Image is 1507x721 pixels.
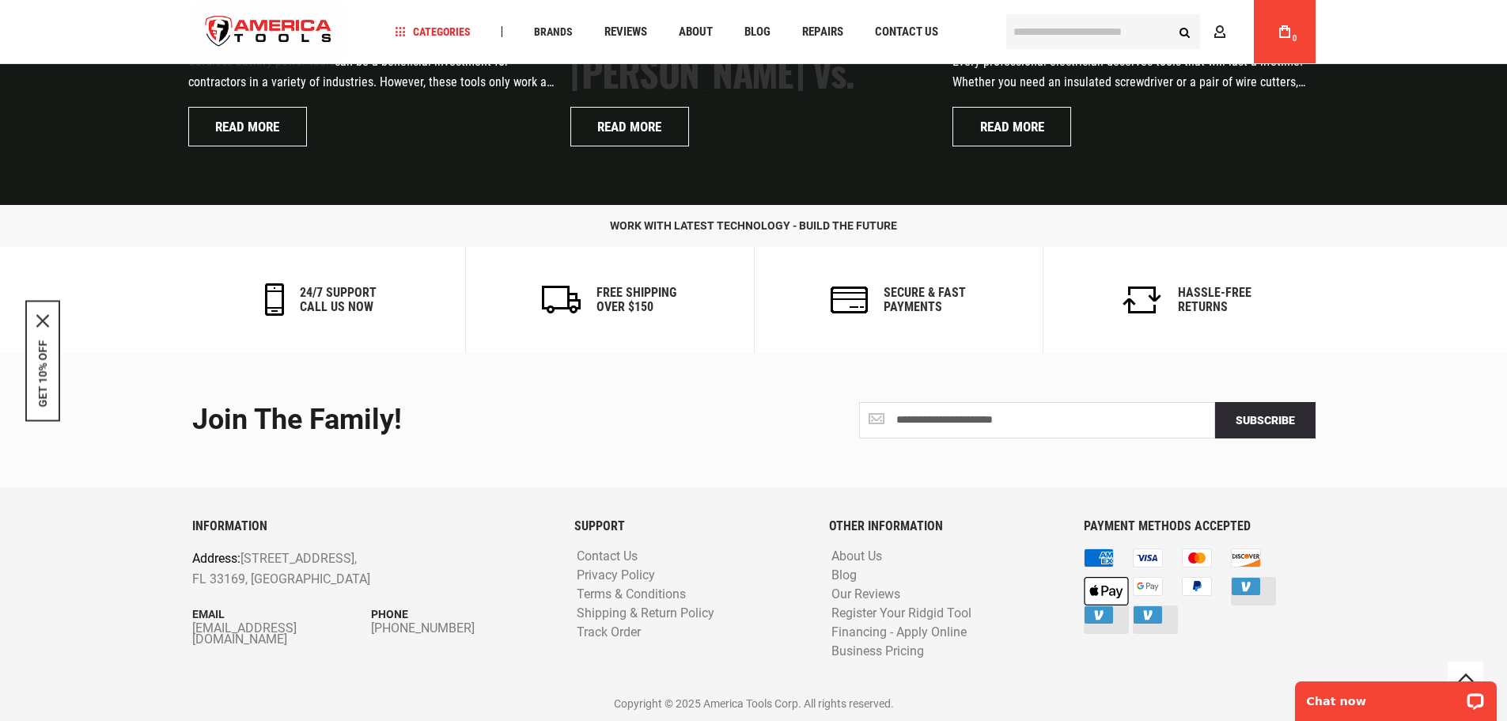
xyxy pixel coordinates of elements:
a: Contact Us [573,549,642,564]
h6: Free Shipping Over $150 [596,286,676,313]
p: Every professional electrician deserves tools that will last a lifetime. Whether you need an insu... [952,51,1319,92]
span: Repairs [802,26,843,38]
span: About [679,26,713,38]
a: Financing - Apply Online [827,625,971,640]
a: Blog [737,21,778,43]
h6: OTHER INFORMATION [829,519,1060,533]
a: Terms & Conditions [573,587,690,602]
button: Subscribe [1215,402,1316,438]
a: Reviews [597,21,654,43]
span: Contact Us [875,26,938,38]
a: [PHONE_NUMBER] [371,623,551,634]
span: Categories [395,26,471,37]
button: Close [36,314,49,327]
div: Join the Family! [192,404,742,436]
svg: close icon [36,314,49,327]
span: Blog [744,26,771,38]
iframe: LiveChat chat widget [1285,671,1507,721]
a: Our Reviews [827,587,904,602]
span: Reviews [604,26,647,38]
span: Subscribe [1236,414,1295,427]
a: Privacy Policy [573,568,659,583]
span: Address: [192,551,240,566]
a: Business Pricing [827,644,928,659]
h6: PAYMENT METHODS ACCEPTED [1084,519,1315,533]
a: Categories [388,21,478,43]
p: Copyright © 2025 America Tools Corp. All rights reserved. [192,695,1316,712]
a: [EMAIL_ADDRESS][DOMAIN_NAME] [192,623,372,645]
p: [STREET_ADDRESS], FL 33169, [GEOGRAPHIC_DATA] [192,548,479,589]
a: Repairs [795,21,850,43]
h6: Hassle-Free Returns [1178,286,1251,313]
span: 0 [1293,34,1297,43]
a: Contact Us [868,21,945,43]
h6: 24/7 support call us now [300,286,377,313]
a: Blog [827,568,861,583]
h6: INFORMATION [192,519,551,533]
button: GET 10% OFF [36,340,49,407]
a: Brands [527,21,580,43]
a: About [672,21,720,43]
a: Read more [188,107,307,146]
button: Search [1170,17,1200,47]
p: can be a beneficial investment for contractors in a variety of industries. However, these tools o... [188,51,555,92]
h6: secure & fast payments [884,286,966,313]
a: Read more [952,107,1071,146]
p: Phone [371,605,551,623]
a: Register Your Ridgid Tool [827,606,975,621]
img: America Tools [192,2,346,62]
a: Read more [570,107,689,146]
h6: SUPPORT [574,519,805,533]
a: Shipping & Return Policy [573,606,718,621]
a: Track Order [573,625,645,640]
a: store logo [192,2,346,62]
a: About Us [827,549,886,564]
span: Brands [534,26,573,37]
p: Email [192,605,372,623]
